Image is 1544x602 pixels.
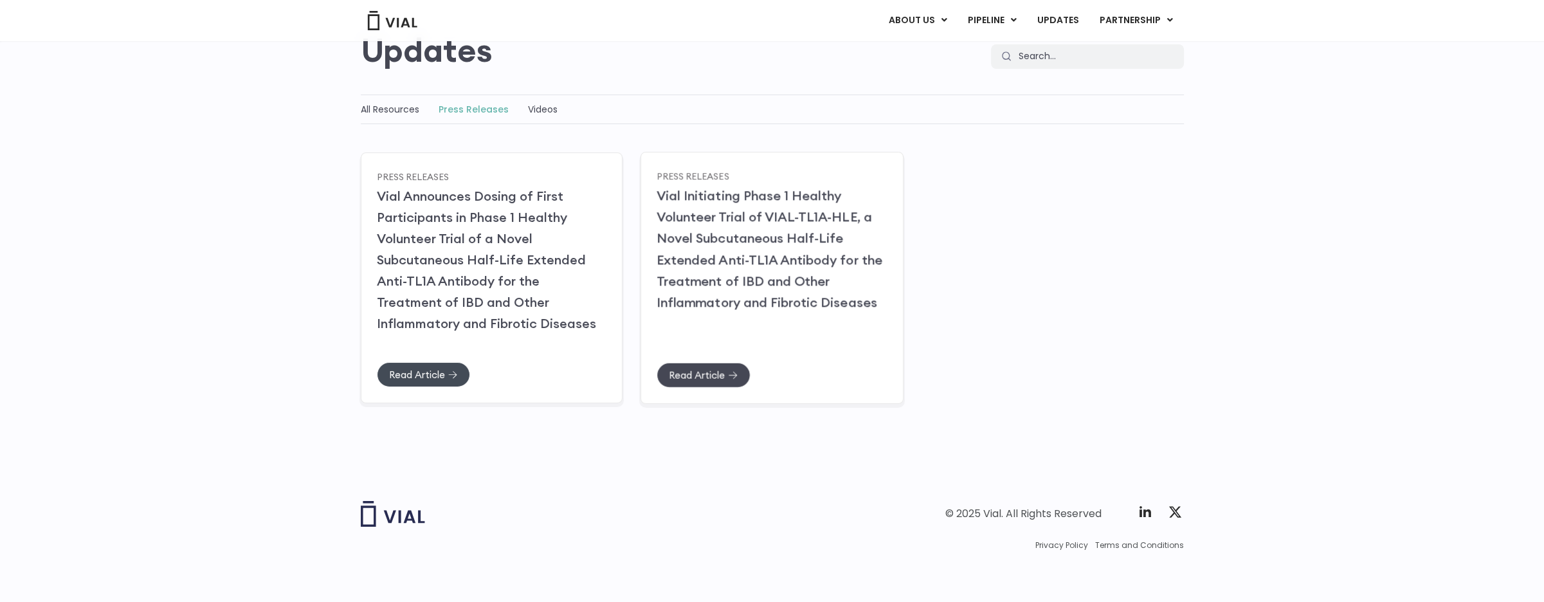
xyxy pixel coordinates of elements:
[945,507,1102,521] div: © 2025 Vial. All Rights Reserved
[377,188,596,331] a: Vial Announces Dosing of First Participants in Phase 1 Healthy Volunteer Trial of a Novel Subcuta...
[361,103,419,116] a: All Resources
[361,501,425,527] img: Vial logo wih "Vial" spelled out
[1011,44,1184,69] input: Search...
[367,11,418,30] img: Vial Logo
[1095,540,1184,551] a: Terms and Conditions
[389,370,445,379] span: Read Article
[1089,10,1183,32] a: PARTNERSHIPMenu Toggle
[669,370,725,379] span: Read Article
[1035,540,1088,551] a: Privacy Policy
[361,32,493,69] h2: Updates
[1026,10,1088,32] a: UPDATES
[657,170,729,181] a: Press Releases
[528,103,558,116] a: Videos
[439,103,509,116] a: Press Releases
[377,362,470,387] a: Read Article
[657,362,750,387] a: Read Article
[878,10,956,32] a: ABOUT USMenu Toggle
[957,10,1026,32] a: PIPELINEMenu Toggle
[657,187,882,310] a: Vial Initiating Phase 1 Healthy Volunteer Trial of VIAL-TL1A-HLE, a Novel Subcutaneous Half-Life ...
[377,170,449,182] a: Press Releases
